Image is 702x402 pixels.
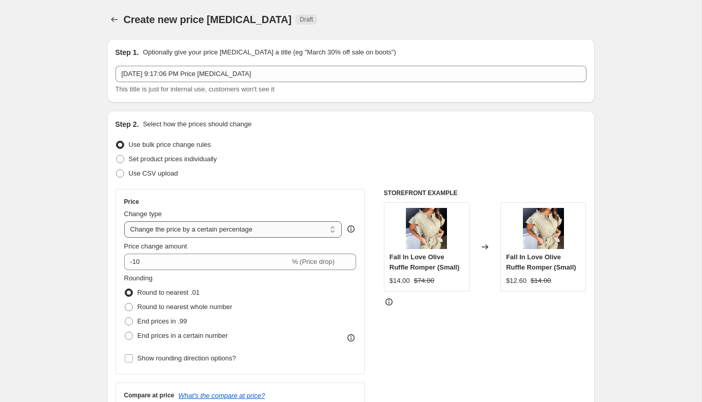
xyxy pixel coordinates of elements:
span: Use CSV upload [129,169,178,177]
span: Use bulk price change rules [129,141,211,148]
span: Fall In Love Olive Ruffle Romper (Small) [506,253,576,271]
span: Show rounding direction options? [138,354,236,362]
span: Change type [124,210,162,218]
h3: Compare at price [124,391,174,399]
span: This title is just for internal use, customers won't see it [115,85,275,93]
img: IMG_4086_jpg_3a5d5f60-525a-4e3e-805a-6ef606b8880e_80x.jpg [406,208,447,249]
span: % (Price drop) [292,258,335,265]
h6: STOREFRONT EXAMPLE [384,189,587,197]
span: Price change amount [124,242,187,250]
div: help [346,224,356,234]
span: Round to nearest .01 [138,289,200,296]
h3: Price [124,198,139,206]
span: Round to nearest whole number [138,303,232,311]
input: -15 [124,254,290,270]
button: What's the compare at price? [179,392,265,399]
p: Optionally give your price [MEDICAL_DATA] a title (eg "March 30% off sale on boots") [143,47,396,58]
strike: $14.00 [531,276,551,286]
img: IMG_4086_jpg_3a5d5f60-525a-4e3e-805a-6ef606b8880e_80x.jpg [523,208,564,249]
input: 30% off holiday sale [115,66,587,82]
span: Rounding [124,274,153,282]
span: Set product prices individually [129,155,217,163]
strike: $74.00 [414,276,435,286]
span: Draft [300,15,313,24]
div: $14.00 [389,276,410,286]
h2: Step 2. [115,119,139,129]
p: Select how the prices should change [143,119,251,129]
h2: Step 1. [115,47,139,58]
span: End prices in .99 [138,317,187,325]
button: Price change jobs [107,12,122,27]
span: Create new price [MEDICAL_DATA] [124,14,292,25]
div: $12.60 [506,276,526,286]
span: End prices in a certain number [138,332,228,339]
span: Fall In Love Olive Ruffle Romper (Small) [389,253,460,271]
